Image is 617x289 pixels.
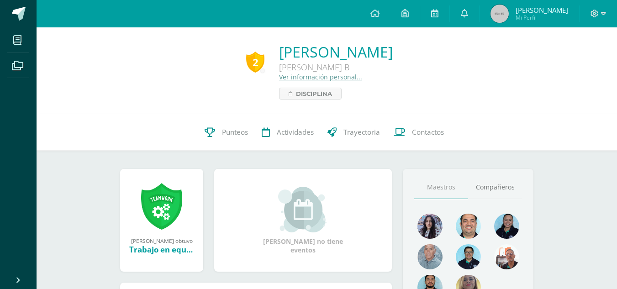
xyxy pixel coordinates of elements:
span: Punteos [222,127,248,137]
div: [PERSON_NAME] B [279,62,393,73]
img: b91405600618b21788a2d1d269212df6.png [494,244,519,269]
img: 31702bfb268df95f55e840c80866a926.png [417,214,443,239]
img: 45x45 [490,5,509,23]
img: 4fefb2d4df6ade25d47ae1f03d061a50.png [494,214,519,239]
a: Maestros [414,176,468,199]
span: Disciplina [296,88,332,99]
a: [PERSON_NAME] [279,42,393,62]
div: [PERSON_NAME] no tiene eventos [258,187,349,254]
div: [PERSON_NAME] obtuvo [129,237,194,244]
a: Compañeros [468,176,522,199]
a: Disciplina [279,88,342,100]
img: event_small.png [278,187,328,232]
div: Trabajo en equipo [129,244,194,255]
span: Contactos [412,127,444,137]
img: 677c00e80b79b0324b531866cf3fa47b.png [456,214,481,239]
img: 55ac31a88a72e045f87d4a648e08ca4b.png [417,244,443,269]
span: Mi Perfil [516,14,568,21]
span: Trayectoria [343,127,380,137]
a: Actividades [255,114,321,151]
a: Punteos [198,114,255,151]
span: Actividades [277,127,314,137]
div: 2 [246,52,264,73]
span: [PERSON_NAME] [516,5,568,15]
img: d220431ed6a2715784848fdc026b3719.png [456,244,481,269]
a: Contactos [387,114,451,151]
a: Ver información personal... [279,73,362,81]
a: Trayectoria [321,114,387,151]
